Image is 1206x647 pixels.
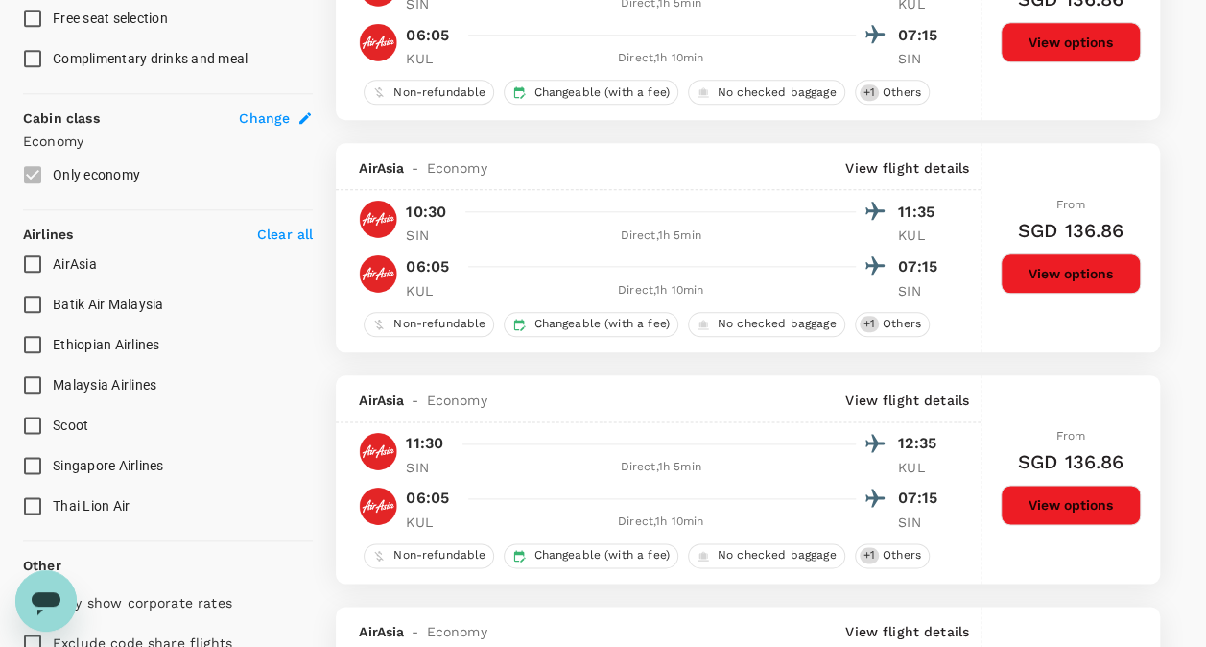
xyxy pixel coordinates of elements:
[860,84,879,101] span: + 1
[710,316,844,332] span: No checked baggage
[359,254,397,293] img: AK
[526,316,676,332] span: Changeable (with a fee)
[855,80,930,105] div: +1Others
[1001,253,1141,294] button: View options
[23,132,313,151] p: Economy
[898,226,946,245] p: KUL
[364,80,494,105] div: Non-refundable
[688,312,845,337] div: No checked baggage
[688,543,845,568] div: No checked baggage
[359,432,397,470] img: AK
[855,543,930,568] div: +1Others
[1056,198,1086,211] span: From
[526,547,676,563] span: Changeable (with a fee)
[364,312,494,337] div: Non-refundable
[257,225,313,244] p: Clear all
[898,49,946,68] p: SIN
[386,316,493,332] span: Non-refundable
[53,337,160,352] span: Ethiopian Airlines
[406,226,454,245] p: SIN
[710,547,844,563] span: No checked baggage
[359,487,397,525] img: AK
[406,24,449,47] p: 06:05
[406,487,449,510] p: 06:05
[898,432,946,455] p: 12:35
[426,158,486,178] span: Economy
[860,547,879,563] span: + 1
[359,23,397,61] img: AK
[404,391,426,410] span: -
[359,158,404,178] span: AirAsia
[426,622,486,641] span: Economy
[898,281,946,300] p: SIN
[898,24,946,47] p: 07:15
[504,80,677,105] div: Changeable (with a fee)
[406,201,446,224] p: 10:30
[15,570,77,632] iframe: Button to launch messaging window
[688,80,845,105] div: No checked baggage
[359,622,404,641] span: AirAsia
[406,255,449,278] p: 06:05
[1001,485,1141,525] button: View options
[504,312,677,337] div: Changeable (with a fee)
[898,201,946,224] p: 11:35
[1056,429,1086,443] span: From
[875,84,929,101] span: Others
[1018,215,1124,246] h6: SGD 136.86
[504,543,677,568] div: Changeable (with a fee)
[710,84,844,101] span: No checked baggage
[526,84,676,101] span: Changeable (with a fee)
[53,418,88,433] span: Scoot
[359,391,404,410] span: AirAsia
[406,513,454,532] p: KUL
[406,458,454,477] p: SIN
[1001,22,1141,62] button: View options
[23,227,73,242] strong: Airlines
[898,487,946,510] p: 07:15
[53,11,168,26] span: Free seat selection
[239,108,290,128] span: Change
[406,432,443,455] p: 11:30
[404,622,426,641] span: -
[386,547,493,563] span: Non-refundable
[359,200,397,238] img: AK
[898,513,946,532] p: SIN
[875,547,929,563] span: Others
[845,622,969,641] p: View flight details
[465,227,856,246] div: Direct , 1h 5min
[53,377,156,393] span: Malaysia Airlines
[404,158,426,178] span: -
[386,84,493,101] span: Non-refundable
[364,543,494,568] div: Non-refundable
[845,391,969,410] p: View flight details
[465,281,856,300] div: Direct , 1h 10min
[53,458,164,473] span: Singapore Airlines
[845,158,969,178] p: View flight details
[53,51,248,66] span: Complimentary drinks and meal
[53,256,97,272] span: AirAsia
[53,297,164,312] span: Batik Air Malaysia
[406,49,454,68] p: KUL
[898,255,946,278] p: 07:15
[860,316,879,332] span: + 1
[23,556,61,575] p: Other
[465,49,856,68] div: Direct , 1h 10min
[23,110,100,126] strong: Cabin class
[875,316,929,332] span: Others
[406,281,454,300] p: KUL
[1018,446,1124,477] h6: SGD 136.86
[53,498,130,514] span: Thai Lion Air
[465,458,856,477] div: Direct , 1h 5min
[855,312,930,337] div: +1Others
[898,458,946,477] p: KUL
[465,513,856,532] div: Direct , 1h 10min
[53,593,232,612] p: Only show corporate rates
[426,391,486,410] span: Economy
[53,167,140,182] span: Only economy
